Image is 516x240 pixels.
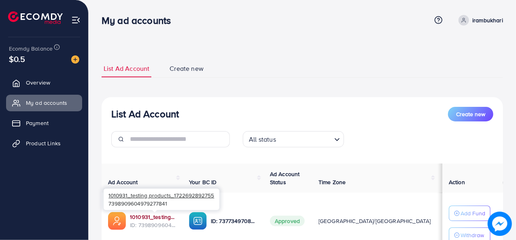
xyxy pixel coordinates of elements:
span: 1010931_testing products_1722692892755 [108,191,214,199]
span: All status [247,134,278,145]
button: Add Fund [449,206,491,221]
div: 7398909604979277841 [104,189,219,210]
a: irambukhari [455,15,503,25]
div: Search for option [243,131,344,147]
span: Time Zone [319,178,346,186]
button: Create new [448,107,493,121]
img: image [488,212,512,236]
span: List Ad Account [104,64,149,73]
span: ID: 7398909604979277841 [130,221,176,229]
span: Overview [26,79,50,87]
span: Create new [456,110,485,118]
span: Create new [170,64,204,73]
span: Ecomdy Balance [9,45,53,53]
span: Approved [270,216,305,226]
span: My ad accounts [26,99,67,107]
a: Overview [6,74,82,91]
span: Payment [26,119,49,127]
p: ID: 7377349708576243728 [211,216,257,226]
a: Payment [6,115,82,131]
img: logo [8,11,63,24]
a: My ad accounts [6,95,82,111]
span: Product Links [26,139,61,147]
img: ic-ba-acc.ded83a64.svg [189,212,207,230]
a: Product Links [6,135,82,151]
span: Action [449,178,465,186]
a: 1010931_testing products_1722692892755 [130,213,176,221]
span: Ad Account Status [270,170,300,186]
p: Withdraw [461,230,484,240]
h3: My ad accounts [102,15,177,26]
p: irambukhari [472,15,503,25]
span: [GEOGRAPHIC_DATA]/[GEOGRAPHIC_DATA] [319,217,431,225]
span: Ad Account [108,178,138,186]
p: Add Fund [461,208,485,218]
img: image [71,55,79,64]
img: menu [71,15,81,25]
h3: List Ad Account [111,108,179,120]
input: Search for option [278,132,331,145]
img: ic-ads-acc.e4c84228.svg [108,212,126,230]
span: $0.5 [9,53,25,65]
span: Your BC ID [189,178,217,186]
